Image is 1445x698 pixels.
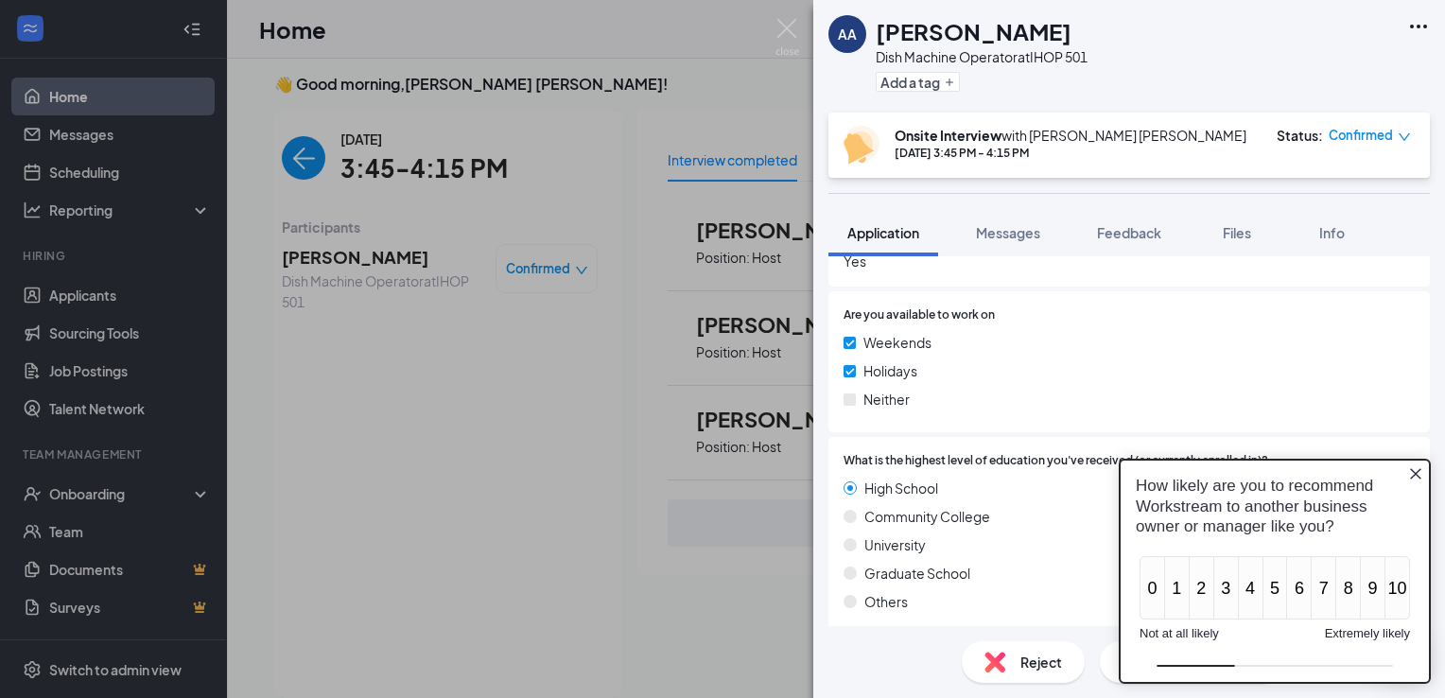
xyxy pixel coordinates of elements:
div: Dish Machine Operator at IHOP 501 [876,47,1088,66]
span: Yes [844,251,1415,271]
span: Weekends [863,332,931,353]
button: PlusAdd a tag [876,72,960,92]
span: Are you available to work on [844,306,995,324]
span: Others [864,591,908,612]
span: Confirmed [1329,126,1393,145]
span: High School [864,478,938,498]
div: with [PERSON_NAME] [PERSON_NAME] [895,126,1246,145]
span: Messages [976,224,1040,241]
span: down [1398,131,1411,144]
span: Holidays [863,360,917,381]
span: Community College [864,506,990,527]
iframe: Sprig User Feedback Dialog [1105,444,1445,698]
span: Application [847,224,919,241]
span: Neither [863,389,910,410]
svg: Plus [944,77,955,88]
span: What is the highest level of education you've received (or currently enrolled in)? [844,452,1268,470]
span: Graduate School [864,563,970,584]
div: [DATE] 3:45 PM - 4:15 PM [895,145,1246,161]
span: Reject [1020,652,1062,672]
b: Onsite Interview [895,127,1001,144]
svg: Ellipses [1407,15,1430,38]
span: Files [1223,224,1251,241]
span: Feedback [1097,224,1161,241]
span: University [864,534,926,555]
div: AA [838,25,857,44]
h1: [PERSON_NAME] [876,15,1071,47]
div: Status : [1277,126,1323,145]
span: Info [1319,224,1345,241]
